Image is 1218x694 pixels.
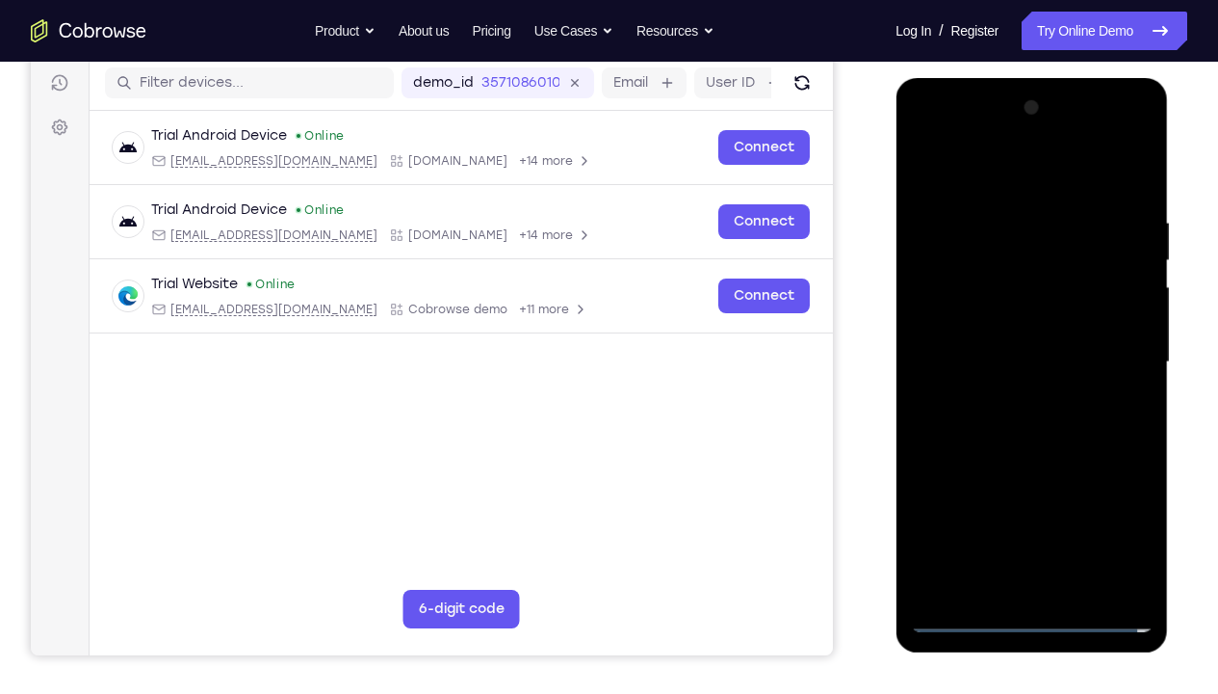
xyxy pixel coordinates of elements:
[217,273,220,277] div: New devices found.
[120,265,207,284] div: Trial Website
[1022,12,1187,50] a: Try Online Demo
[140,292,347,307] span: web@example.com
[488,292,538,307] span: +11 more
[636,12,714,50] button: Resources
[687,195,779,229] a: Connect
[74,12,179,42] h1: Connect
[687,120,779,155] a: Connect
[59,250,802,324] div: Open device details
[264,119,314,134] div: Online
[358,292,477,307] div: App
[140,144,347,159] span: android@example.com
[373,580,489,619] button: 6-digit code
[675,64,724,83] label: User ID
[488,144,542,159] span: +14 more
[266,199,270,202] div: New devices found.
[534,12,613,50] button: Use Cases
[120,292,347,307] div: Email
[215,267,265,282] div: Online
[358,218,477,233] div: App
[382,64,443,83] label: demo_id
[264,193,314,208] div: Online
[377,292,477,307] span: Cobrowse demo
[583,64,617,83] label: Email
[472,12,510,50] a: Pricing
[358,144,477,159] div: App
[120,191,256,210] div: Trial Android Device
[315,12,376,50] button: Product
[939,19,943,42] span: /
[120,218,347,233] div: Email
[756,58,787,89] button: Refresh
[31,19,146,42] a: Go to the home page
[59,175,802,250] div: Open device details
[31,10,833,655] iframe: Agent
[140,218,347,233] span: android@example.com
[59,101,802,175] div: Open device details
[109,64,351,83] input: Filter devices...
[266,124,270,128] div: New devices found.
[951,12,998,50] a: Register
[488,218,542,233] span: +14 more
[120,117,256,136] div: Trial Android Device
[377,218,477,233] span: Cobrowse.io
[377,144,477,159] span: Cobrowse.io
[895,12,931,50] a: Log In
[687,269,779,304] a: Connect
[399,12,449,50] a: About us
[120,144,347,159] div: Email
